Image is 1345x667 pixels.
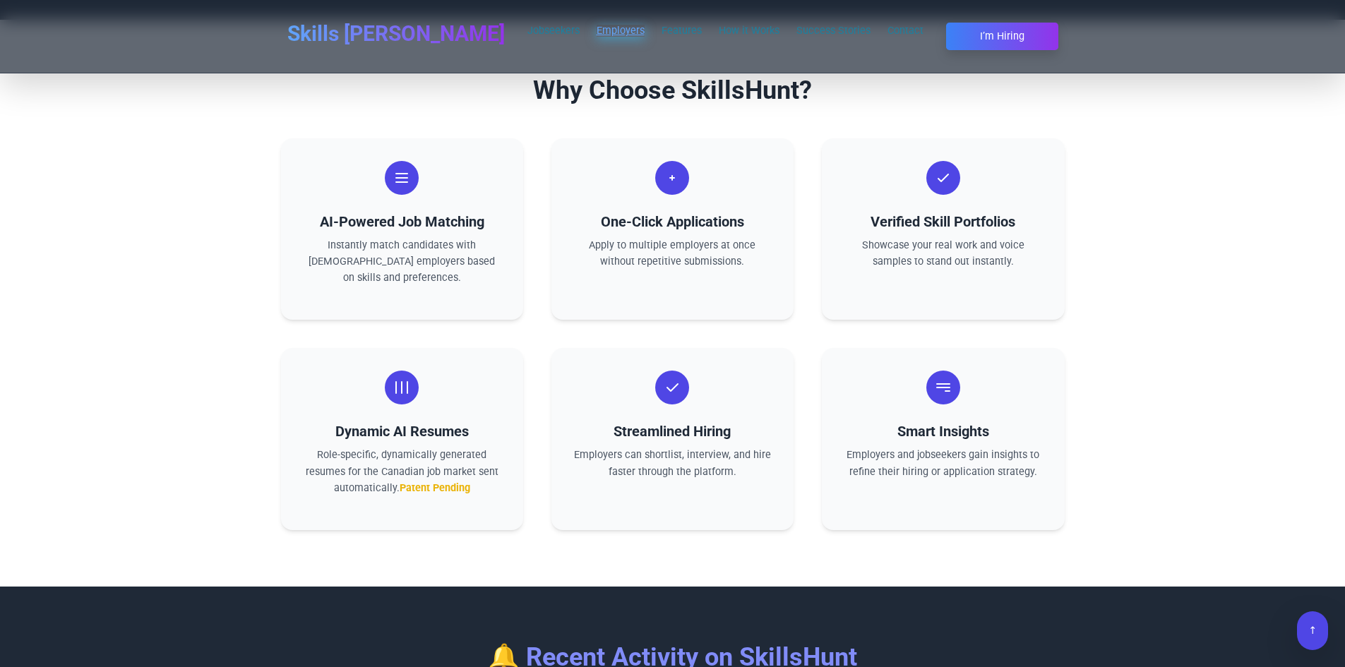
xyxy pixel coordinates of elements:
p: Employers and jobseekers gain insights to refine their hiring or application strategy. [844,447,1041,479]
a: Success Stories [796,25,871,37]
a: Employers [597,25,645,37]
h1: Skills [PERSON_NAME] [287,21,505,47]
a: How it Works [719,25,779,37]
span: Patent Pending [400,482,470,494]
p: Employers can shortlist, interview, and hire faster through the platform. [574,447,771,479]
button: I’m Hiring [946,23,1058,50]
p: Showcase your real work and voice samples to stand out instantly. [844,237,1041,270]
a: Contact [887,25,923,37]
h2: Why Choose SkillsHunt? [281,76,1065,104]
h3: Smart Insights [844,421,1041,441]
a: Features [662,25,702,37]
h3: Streamlined Hiring [574,421,771,441]
p: Role-specific, dynamically generated resumes for the Canadian job market sent automatically. [304,447,501,495]
a: Jobseekers [527,25,580,37]
p: Apply to multiple employers at once without repetitive submissions. [574,237,771,270]
h3: One-Click Applications [574,212,771,232]
p: Instantly match candidates with [DEMOGRAPHIC_DATA] employers based on skills and preferences. [304,237,501,286]
button: ↑ [1297,611,1328,650]
h3: AI-Powered Job Matching [304,212,501,232]
h3: Verified Skill Portfolios [844,212,1041,232]
h3: Dynamic AI Resumes [304,421,501,441]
